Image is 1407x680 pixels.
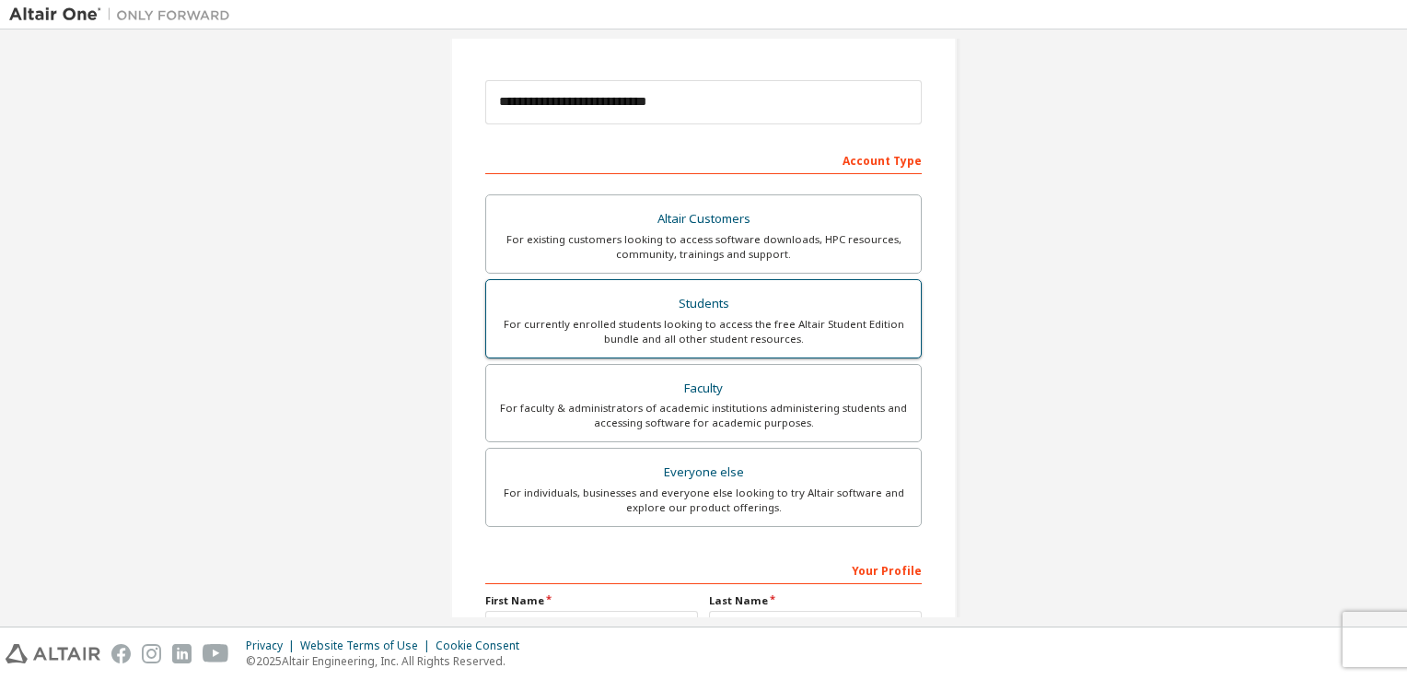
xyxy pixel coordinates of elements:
div: Account Type [485,145,922,174]
div: For individuals, businesses and everyone else looking to try Altair software and explore our prod... [497,486,910,515]
label: Last Name [709,593,922,608]
div: Students [497,291,910,317]
div: Everyone else [497,460,910,486]
p: © 2025 Altair Engineering, Inc. All Rights Reserved. [246,653,530,669]
div: For faculty & administrators of academic institutions administering students and accessing softwa... [497,401,910,430]
div: Cookie Consent [436,639,530,653]
img: Altair One [9,6,239,24]
div: For currently enrolled students looking to access the free Altair Student Edition bundle and all ... [497,317,910,346]
label: First Name [485,593,698,608]
div: For existing customers looking to access software downloads, HPC resources, community, trainings ... [497,232,910,262]
img: instagram.svg [142,644,161,663]
img: youtube.svg [203,644,229,663]
div: Privacy [246,639,300,653]
div: Website Terms of Use [300,639,436,653]
img: facebook.svg [111,644,131,663]
div: Faculty [497,376,910,402]
img: linkedin.svg [172,644,192,663]
div: Altair Customers [497,206,910,232]
div: Your Profile [485,555,922,584]
img: altair_logo.svg [6,644,100,663]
